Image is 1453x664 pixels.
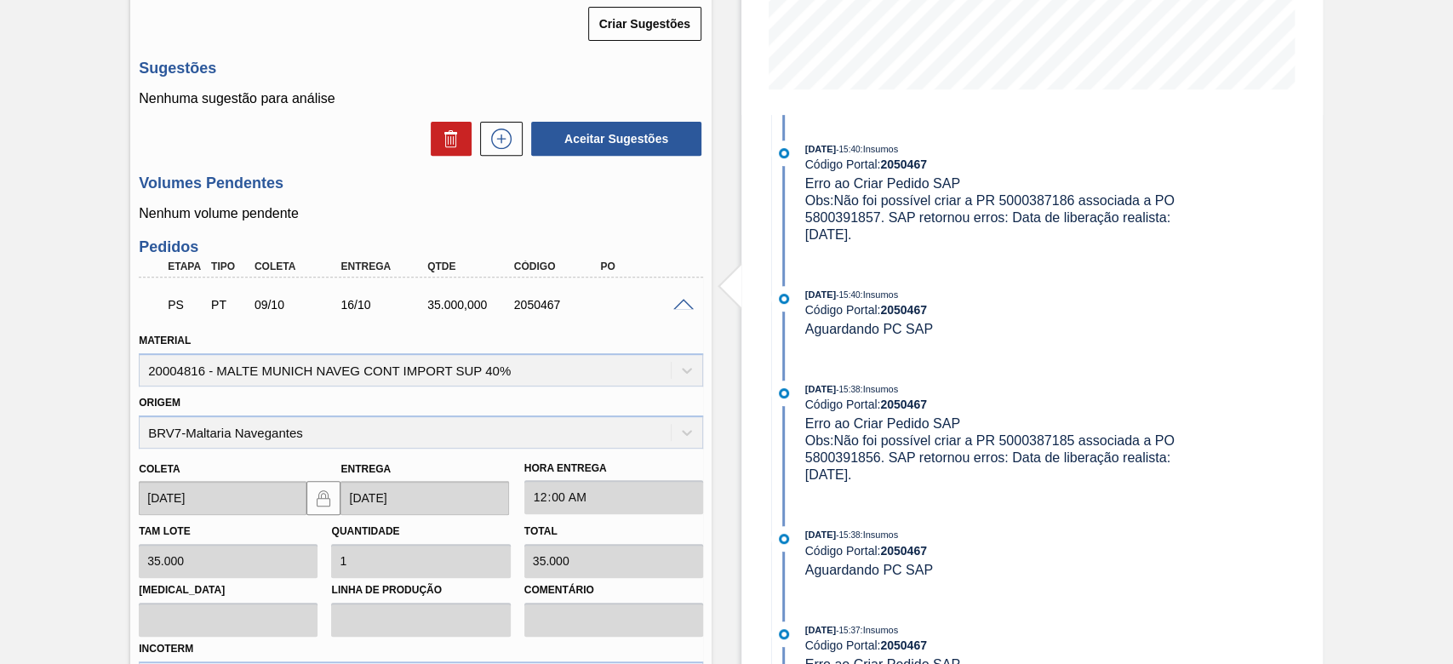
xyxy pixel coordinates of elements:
[779,629,789,639] img: atual
[805,144,836,154] span: [DATE]
[805,193,1178,242] span: Obs: Não foi possível criar a PR 5000387186 associada a PO 5800391857. SAP retornou erros: Data d...
[805,544,1210,558] div: Código Portal:
[805,563,933,577] span: Aguardando PC SAP
[860,625,898,635] span: : Insumos
[139,91,703,106] p: Nenhuma sugestão para análise
[779,388,789,398] img: atual
[880,544,927,558] strong: 2050467
[423,260,519,272] div: Qtde
[524,578,703,603] label: Comentário
[510,260,606,272] div: Código
[139,643,193,655] label: Incoterm
[472,122,523,156] div: Nova sugestão
[805,303,1210,317] div: Código Portal:
[805,529,836,540] span: [DATE]
[836,145,860,154] span: - 15:40
[836,530,860,540] span: - 15:38
[331,578,510,603] label: Linha de Produção
[422,122,472,156] div: Excluir Sugestões
[336,260,432,272] div: Entrega
[590,5,703,43] div: Criar Sugestões
[523,120,703,157] div: Aceitar Sugestões
[139,335,191,346] label: Material
[860,529,898,540] span: : Insumos
[805,322,933,336] span: Aguardando PC SAP
[207,260,251,272] div: Tipo
[510,298,606,312] div: 2050467
[524,525,558,537] label: Total
[860,144,898,154] span: : Insumos
[596,260,692,272] div: PO
[805,176,960,191] span: Erro ao Criar Pedido SAP
[163,286,208,323] div: Aguardando PC SAP
[836,385,860,394] span: - 15:38
[860,289,898,300] span: : Insumos
[139,525,190,537] label: Tam lote
[805,625,836,635] span: [DATE]
[805,433,1178,482] span: Obs: Não foi possível criar a PR 5000387185 associada a PO 5800391856. SAP retornou erros: Data d...
[805,398,1210,411] div: Código Portal:
[805,638,1210,652] div: Código Portal:
[805,416,960,431] span: Erro ao Criar Pedido SAP
[340,481,508,515] input: dd/mm/yyyy
[779,534,789,544] img: atual
[168,298,203,312] p: PS
[836,290,860,300] span: - 15:40
[313,488,334,508] img: locked
[805,289,836,300] span: [DATE]
[805,157,1210,171] div: Código Portal:
[250,260,346,272] div: Coleta
[423,298,519,312] div: 35.000,000
[340,463,391,475] label: Entrega
[306,481,340,515] button: locked
[139,206,703,221] p: Nenhum volume pendente
[524,456,703,481] label: Hora Entrega
[880,638,927,652] strong: 2050467
[805,384,836,394] span: [DATE]
[331,525,399,537] label: Quantidade
[336,298,432,312] div: 16/10/2025
[139,578,317,603] label: [MEDICAL_DATA]
[139,60,703,77] h3: Sugestões
[139,481,306,515] input: dd/mm/yyyy
[163,260,208,272] div: Etapa
[836,626,860,635] span: - 15:37
[588,7,701,41] button: Criar Sugestões
[531,122,701,156] button: Aceitar Sugestões
[779,294,789,304] img: atual
[139,463,180,475] label: Coleta
[250,298,346,312] div: 09/10/2025
[779,148,789,158] img: atual
[139,175,703,192] h3: Volumes Pendentes
[139,397,180,409] label: Origem
[880,303,927,317] strong: 2050467
[880,398,927,411] strong: 2050467
[860,384,898,394] span: : Insumos
[207,298,251,312] div: Pedido de Transferência
[880,157,927,171] strong: 2050467
[139,238,703,256] h3: Pedidos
